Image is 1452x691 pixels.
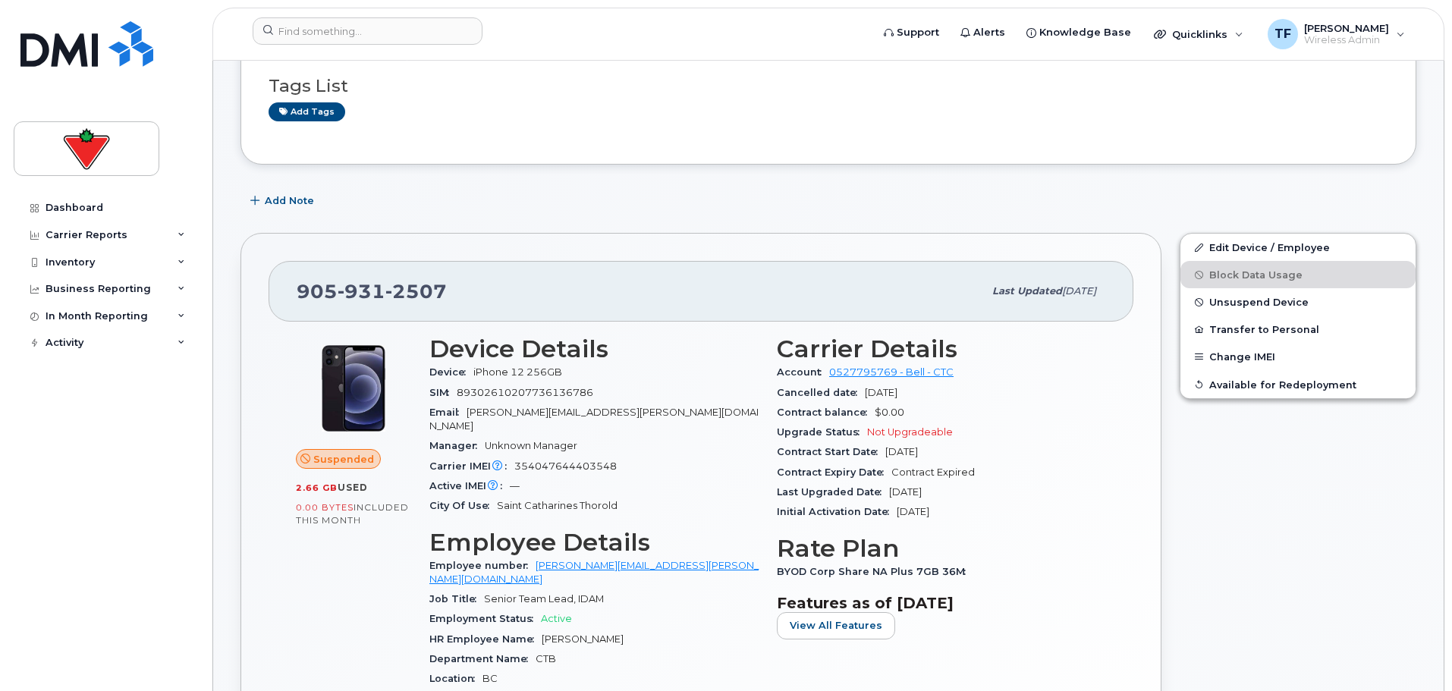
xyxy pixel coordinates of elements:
span: Device [429,366,473,378]
span: Location [429,673,482,684]
span: [DATE] [865,387,897,398]
span: Suspended [313,452,374,466]
h3: Device Details [429,335,759,363]
span: 89302610207736136786 [457,387,593,398]
span: [DATE] [889,486,922,498]
span: 0.00 Bytes [296,502,354,513]
a: Support [873,17,950,48]
span: — [510,480,520,492]
span: 354047644403548 [514,460,617,472]
span: iPhone 12 256GB [473,366,562,378]
a: Alerts [950,17,1016,48]
h3: Rate Plan [777,535,1106,562]
span: 2.66 GB [296,482,338,493]
span: Account [777,366,829,378]
div: Quicklinks [1143,19,1254,49]
span: Active [541,613,572,624]
a: Knowledge Base [1016,17,1142,48]
input: Find something... [253,17,482,45]
button: Available for Redeployment [1180,371,1416,398]
span: [DATE] [897,506,929,517]
span: [DATE] [1062,285,1096,297]
span: 905 [297,280,447,303]
span: Not Upgradeable [867,426,953,438]
a: Add tags [269,102,345,121]
span: BYOD Corp Share NA Plus 7GB 36M [777,566,973,577]
span: View All Features [790,618,882,633]
span: 931 [338,280,385,303]
h3: Employee Details [429,529,759,556]
span: [PERSON_NAME][EMAIL_ADDRESS][PERSON_NAME][DOMAIN_NAME] [429,407,759,432]
h3: Features as of [DATE] [777,594,1106,612]
span: Carrier IMEI [429,460,514,472]
span: Manager [429,440,485,451]
button: Unsuspend Device [1180,288,1416,316]
span: Initial Activation Date [777,506,897,517]
span: Contract Expiry Date [777,466,891,478]
h3: Tags List [269,77,1388,96]
button: View All Features [777,612,895,639]
span: TF [1274,25,1291,43]
span: Email [429,407,467,418]
span: Active IMEI [429,480,510,492]
span: 2507 [385,280,447,303]
span: Unknown Manager [485,440,577,451]
span: Contract Start Date [777,446,885,457]
span: Cancelled date [777,387,865,398]
h3: Carrier Details [777,335,1106,363]
button: Block Data Usage [1180,261,1416,288]
span: [PERSON_NAME] [542,633,624,645]
span: Support [897,25,939,40]
a: Edit Device / Employee [1180,234,1416,261]
span: Knowledge Base [1039,25,1131,40]
span: [PERSON_NAME] [1304,22,1389,34]
span: Contract Expired [891,466,975,478]
span: Department Name [429,653,536,664]
button: Change IMEI [1180,343,1416,370]
span: Employment Status [429,613,541,624]
img: iPhone_12.jpg [308,343,399,434]
span: CTB [536,653,556,664]
span: BC [482,673,498,684]
span: used [338,482,368,493]
span: Unsuspend Device [1209,297,1309,308]
a: 0527795769 - Bell - CTC [829,366,954,378]
span: $0.00 [875,407,904,418]
span: Available for Redeployment [1209,378,1356,390]
span: Contract balance [777,407,875,418]
span: Last Upgraded Date [777,486,889,498]
span: City Of Use [429,500,497,511]
span: Alerts [973,25,1005,40]
span: Saint Catharines Thorold [497,500,618,511]
span: Quicklinks [1172,28,1227,40]
span: Upgrade Status [777,426,867,438]
button: Add Note [240,187,327,215]
span: Add Note [265,193,314,208]
button: Transfer to Personal [1180,316,1416,343]
span: Job Title [429,593,484,605]
span: Last updated [992,285,1062,297]
span: Senior Team Lead, IDAM [484,593,604,605]
span: SIM [429,387,457,398]
span: HR Employee Name [429,633,542,645]
span: Employee number [429,560,536,571]
span: [DATE] [885,446,918,457]
span: Wireless Admin [1304,34,1389,46]
a: [PERSON_NAME][EMAIL_ADDRESS][PERSON_NAME][DOMAIN_NAME] [429,560,759,585]
div: Tyler Federowich [1257,19,1416,49]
